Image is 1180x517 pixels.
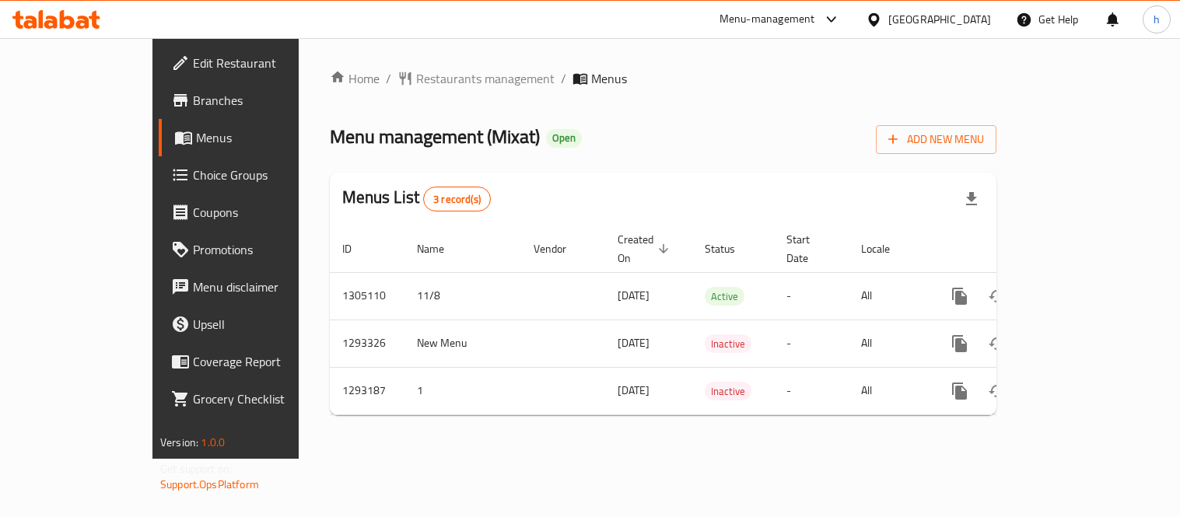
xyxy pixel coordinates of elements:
[941,372,979,410] button: more
[1154,11,1160,28] span: h
[705,383,751,400] span: Inactive
[979,278,1016,315] button: Change Status
[193,240,337,259] span: Promotions
[404,320,521,367] td: New Menu
[941,325,979,362] button: more
[618,380,650,400] span: [DATE]
[160,459,232,479] span: Get support on:
[416,69,555,88] span: Restaurants management
[193,54,337,72] span: Edit Restaurant
[160,432,198,452] span: Version:
[330,225,1103,415] table: enhanced table
[705,382,751,400] div: Inactive
[849,320,929,367] td: All
[330,272,404,320] td: 1305110
[159,156,349,194] a: Choice Groups
[953,180,990,218] div: Export file
[423,187,491,211] div: Total records count
[193,166,337,184] span: Choice Groups
[342,186,491,211] h2: Menus List
[159,82,349,119] a: Branches
[888,11,991,28] div: [GEOGRAPHIC_DATA]
[705,287,744,306] div: Active
[193,91,337,110] span: Branches
[160,474,259,494] a: Support.OpsPlatform
[546,129,582,148] div: Open
[929,225,1103,273] th: Actions
[193,203,337,222] span: Coupons
[786,230,830,267] span: Start Date
[720,10,815,29] div: Menu-management
[534,239,586,258] span: Vendor
[330,320,404,367] td: 1293326
[159,268,349,306] a: Menu disclaimer
[159,194,349,231] a: Coupons
[774,320,849,367] td: -
[618,230,674,267] span: Created On
[417,239,464,258] span: Name
[330,69,380,88] a: Home
[591,69,627,88] span: Menus
[849,367,929,414] td: All
[888,130,984,149] span: Add New Menu
[386,69,391,88] li: /
[941,278,979,315] button: more
[196,128,337,147] span: Menus
[546,131,582,145] span: Open
[876,125,996,154] button: Add New Menu
[201,432,225,452] span: 1.0.0
[404,367,521,414] td: 1
[397,69,555,88] a: Restaurants management
[159,231,349,268] a: Promotions
[159,44,349,82] a: Edit Restaurant
[193,389,337,408] span: Grocery Checklist
[561,69,566,88] li: /
[774,272,849,320] td: -
[979,325,1016,362] button: Change Status
[861,239,910,258] span: Locale
[193,352,337,371] span: Coverage Report
[159,119,349,156] a: Menus
[979,372,1016,410] button: Change Status
[705,335,751,353] span: Inactive
[193,278,337,296] span: Menu disclaimer
[330,69,996,88] nav: breadcrumb
[404,272,521,320] td: 11/8
[618,333,650,353] span: [DATE]
[424,192,490,207] span: 3 record(s)
[330,367,404,414] td: 1293187
[618,285,650,306] span: [DATE]
[159,380,349,417] a: Grocery Checklist
[849,272,929,320] td: All
[342,239,372,258] span: ID
[705,239,755,258] span: Status
[159,343,349,380] a: Coverage Report
[159,306,349,343] a: Upsell
[193,315,337,334] span: Upsell
[774,367,849,414] td: -
[705,288,744,306] span: Active
[330,119,540,154] span: Menu management ( Mixat )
